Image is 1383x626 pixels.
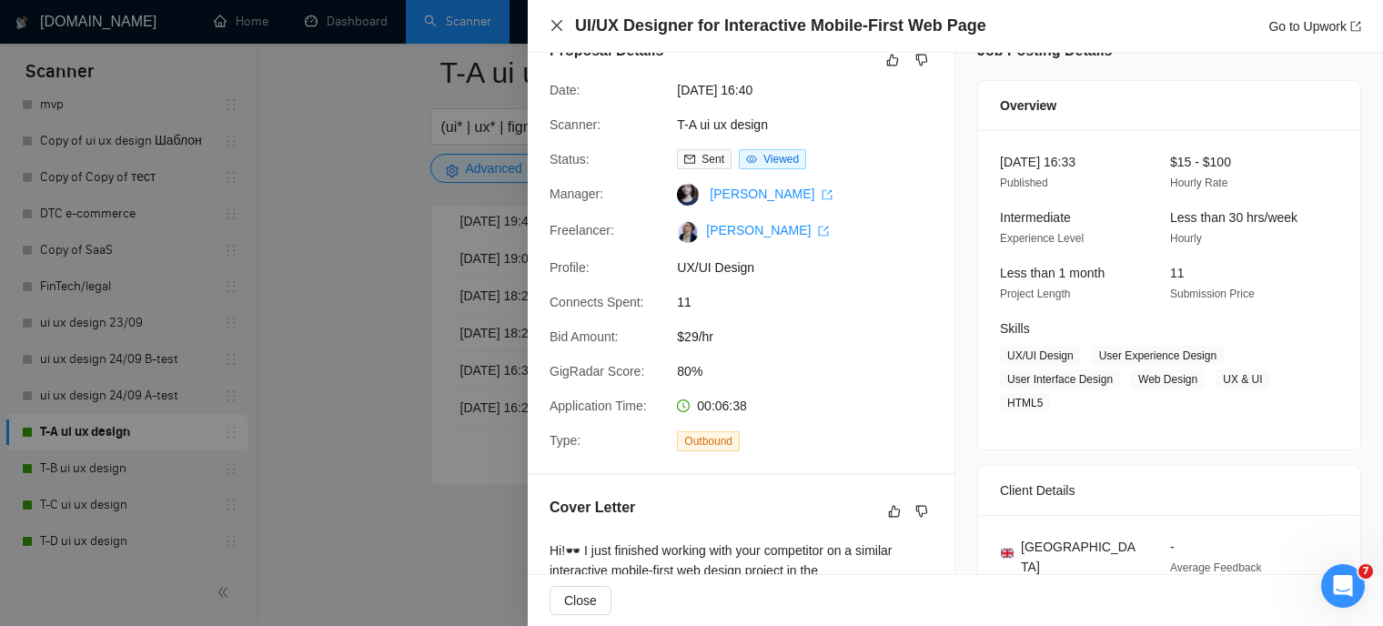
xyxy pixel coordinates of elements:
[1170,561,1262,574] span: Average Feedback
[550,586,611,615] button: Close
[915,504,928,519] span: dislike
[550,497,635,519] h5: Cover Letter
[1000,266,1105,280] span: Less than 1 month
[550,83,580,97] span: Date:
[822,189,833,200] span: export
[911,500,933,522] button: dislike
[550,364,644,379] span: GigRadar Score:
[677,327,950,347] span: $29/hr
[1170,266,1185,280] span: 11
[915,53,928,67] span: dislike
[1216,369,1269,389] span: UX & UI
[1000,321,1030,336] span: Skills
[677,361,950,381] span: 80%
[1131,369,1205,389] span: Web Design
[677,257,950,278] span: UX/UI Design
[697,399,747,413] span: 00:06:38
[1000,466,1338,515] div: Client Details
[1000,232,1084,245] span: Experience Level
[1092,346,1224,366] span: User Experience Design
[1001,547,1014,560] img: 🇬🇧
[677,292,950,312] span: 11
[1000,346,1081,366] span: UX/UI Design
[1000,210,1071,225] span: Intermediate
[1000,393,1050,413] span: HTML5
[1170,177,1227,189] span: Hourly Rate
[677,221,699,243] img: c1OJkIx-IadjRms18ePMftOofhKLVhqZZQLjKjBy8mNgn5WQQo-UtPhwQ197ONuZaa
[550,187,603,201] span: Manager:
[746,154,757,165] span: eye
[550,18,564,34] button: Close
[883,500,905,522] button: like
[763,153,799,166] span: Viewed
[550,260,590,275] span: Profile:
[1170,540,1175,554] span: -
[882,49,903,71] button: like
[1000,177,1048,189] span: Published
[702,153,724,166] span: Sent
[1321,564,1365,608] iframe: Intercom live chat
[818,226,829,237] span: export
[886,53,899,67] span: like
[706,223,829,237] a: [PERSON_NAME] export
[1268,19,1361,34] a: Go to Upworkexport
[550,18,564,33] span: close
[684,154,695,165] span: mail
[1350,21,1361,32] span: export
[575,15,986,37] h4: UI/UX Designer for Interactive Mobile-First Web Page
[677,80,950,100] span: [DATE] 16:40
[1358,564,1373,579] span: 7
[564,591,597,611] span: Close
[550,433,580,448] span: Type:
[550,399,647,413] span: Application Time:
[677,115,950,135] span: T-A ui ux design
[677,431,740,451] span: Outbound
[710,187,833,201] a: [PERSON_NAME] export
[1000,96,1056,116] span: Overview
[550,152,590,167] span: Status:
[911,49,933,71] button: dislike
[1000,288,1070,300] span: Project Length
[1000,155,1075,169] span: [DATE] 16:33
[550,223,614,237] span: Freelancer:
[550,295,644,309] span: Connects Spent:
[1170,288,1255,300] span: Submission Price
[1000,369,1120,389] span: User Interface Design
[1170,210,1297,225] span: Less than 30 hrs/week
[677,399,690,412] span: clock-circle
[1170,232,1202,245] span: Hourly
[888,504,901,519] span: like
[1021,537,1141,577] span: [GEOGRAPHIC_DATA]
[550,329,619,344] span: Bid Amount:
[550,117,601,132] span: Scanner:
[1170,155,1231,169] span: $15 - $100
